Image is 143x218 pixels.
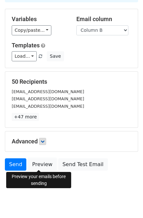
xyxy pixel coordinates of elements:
h5: Advanced [12,138,131,145]
a: Copy/paste... [12,25,51,35]
iframe: Chat Widget [110,187,143,218]
button: Save [47,51,64,61]
h5: Variables [12,16,67,23]
small: [EMAIL_ADDRESS][DOMAIN_NAME] [12,89,84,94]
a: Send Test Email [58,158,108,171]
a: Templates [12,42,40,49]
a: +47 more [12,113,39,121]
h5: 50 Recipients [12,78,131,85]
h5: Email column [76,16,131,23]
small: [EMAIL_ADDRESS][DOMAIN_NAME] [12,96,84,101]
small: [EMAIL_ADDRESS][DOMAIN_NAME] [12,104,84,109]
a: Send [5,158,26,171]
a: Preview [28,158,57,171]
div: Preview your emails before sending [6,172,71,188]
a: Load... [12,51,37,61]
